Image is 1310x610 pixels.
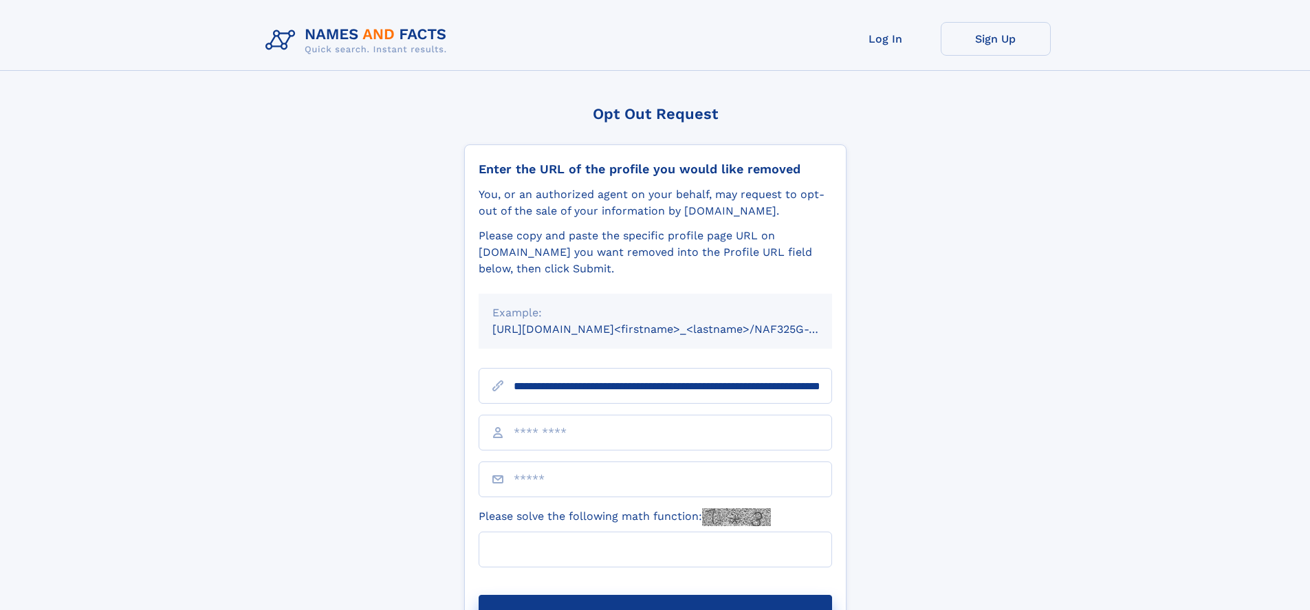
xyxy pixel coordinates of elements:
[260,22,458,59] img: Logo Names and Facts
[479,162,832,177] div: Enter the URL of the profile you would like removed
[479,186,832,219] div: You, or an authorized agent on your behalf, may request to opt-out of the sale of your informatio...
[492,323,858,336] small: [URL][DOMAIN_NAME]<firstname>_<lastname>/NAF325G-xxxxxxxx
[941,22,1051,56] a: Sign Up
[479,508,771,526] label: Please solve the following math function:
[831,22,941,56] a: Log In
[492,305,818,321] div: Example:
[464,105,847,122] div: Opt Out Request
[479,228,832,277] div: Please copy and paste the specific profile page URL on [DOMAIN_NAME] you want removed into the Pr...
